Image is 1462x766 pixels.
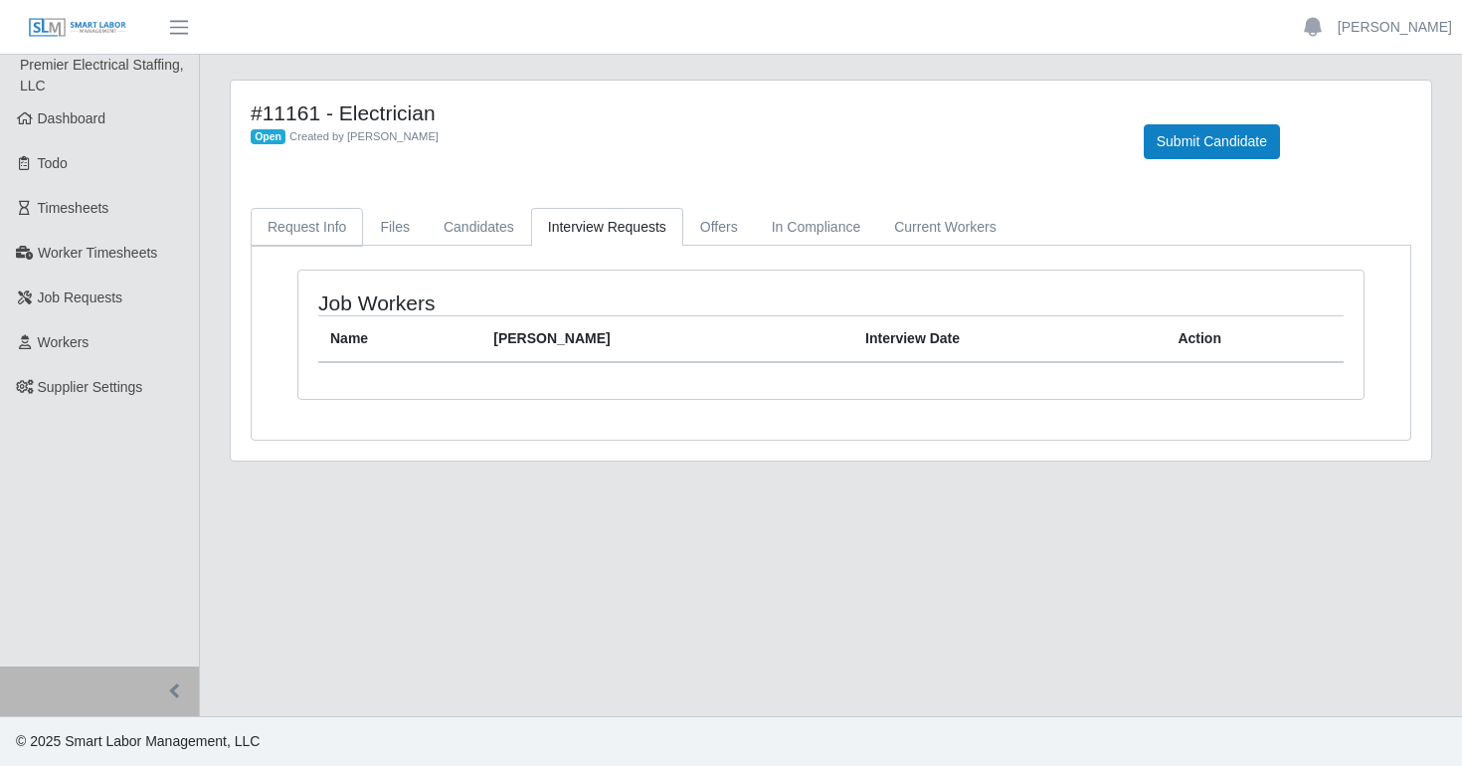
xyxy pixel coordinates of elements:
span: Premier Electrical Staffing, LLC [20,57,184,94]
a: Files [363,208,427,247]
a: Current Workers [877,208,1012,247]
th: [PERSON_NAME] [481,316,853,363]
a: [PERSON_NAME] [1338,17,1452,38]
a: Interview Requests [531,208,683,247]
button: Submit Candidate [1144,124,1280,159]
span: © 2025 Smart Labor Management, LLC [16,733,260,749]
a: Candidates [427,208,531,247]
span: Supplier Settings [38,379,143,395]
th: Interview Date [853,316,1166,363]
span: Timesheets [38,200,109,216]
th: Action [1166,316,1344,363]
a: Request Info [251,208,363,247]
a: In Compliance [755,208,878,247]
a: Offers [683,208,755,247]
span: Workers [38,334,90,350]
span: Created by [PERSON_NAME] [289,130,439,142]
img: SLM Logo [28,17,127,39]
span: Open [251,129,285,145]
span: Job Requests [38,289,123,305]
span: Dashboard [38,110,106,126]
h4: Job Workers [318,290,728,315]
span: Todo [38,155,68,171]
h4: #11161 - Electrician [251,100,1114,125]
span: Worker Timesheets [38,245,157,261]
th: Name [318,316,481,363]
